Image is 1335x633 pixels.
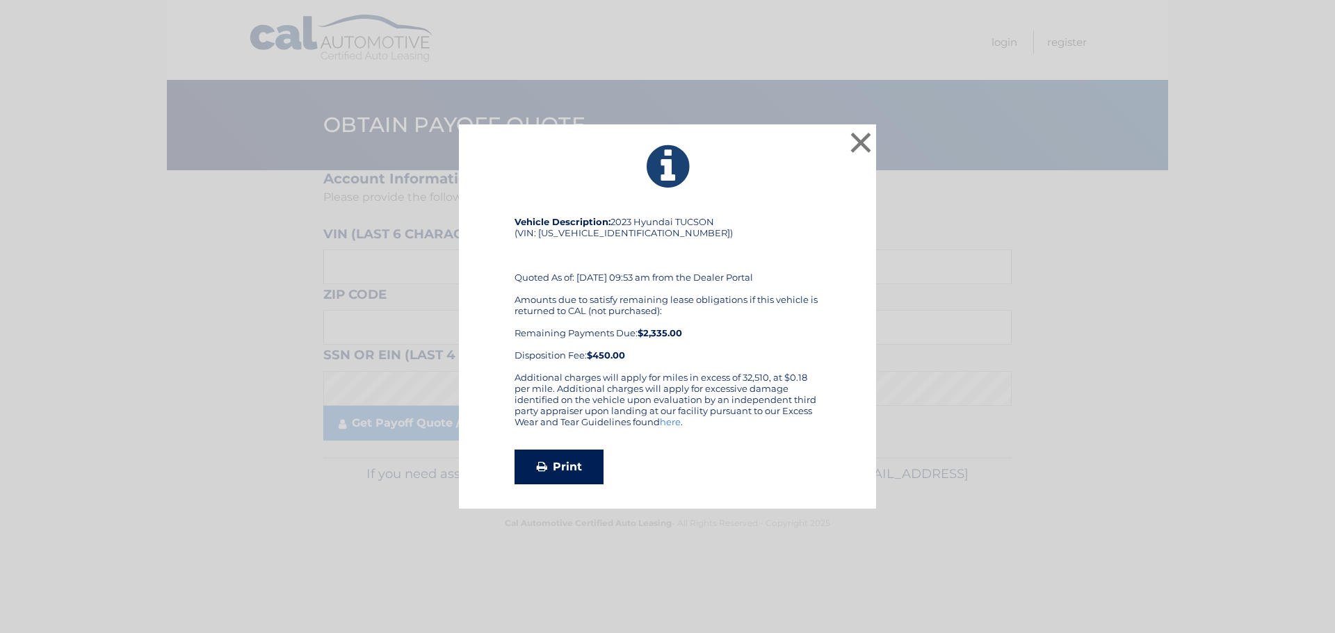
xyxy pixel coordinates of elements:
[515,216,610,227] strong: Vehicle Description:
[587,350,625,361] strong: $450.00
[515,294,820,361] div: Amounts due to satisfy remaining lease obligations if this vehicle is returned to CAL (not purcha...
[660,416,681,427] a: here
[638,327,682,338] b: $2,335.00
[515,450,604,484] a: Print
[515,216,820,372] div: 2023 Hyundai TUCSON (VIN: [US_VEHICLE_IDENTIFICATION_NUMBER]) Quoted As of: [DATE] 09:53 am from ...
[847,129,875,156] button: ×
[515,372,820,438] div: Additional charges will apply for miles in excess of 32,510, at $0.18 per mile. Additional charge...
